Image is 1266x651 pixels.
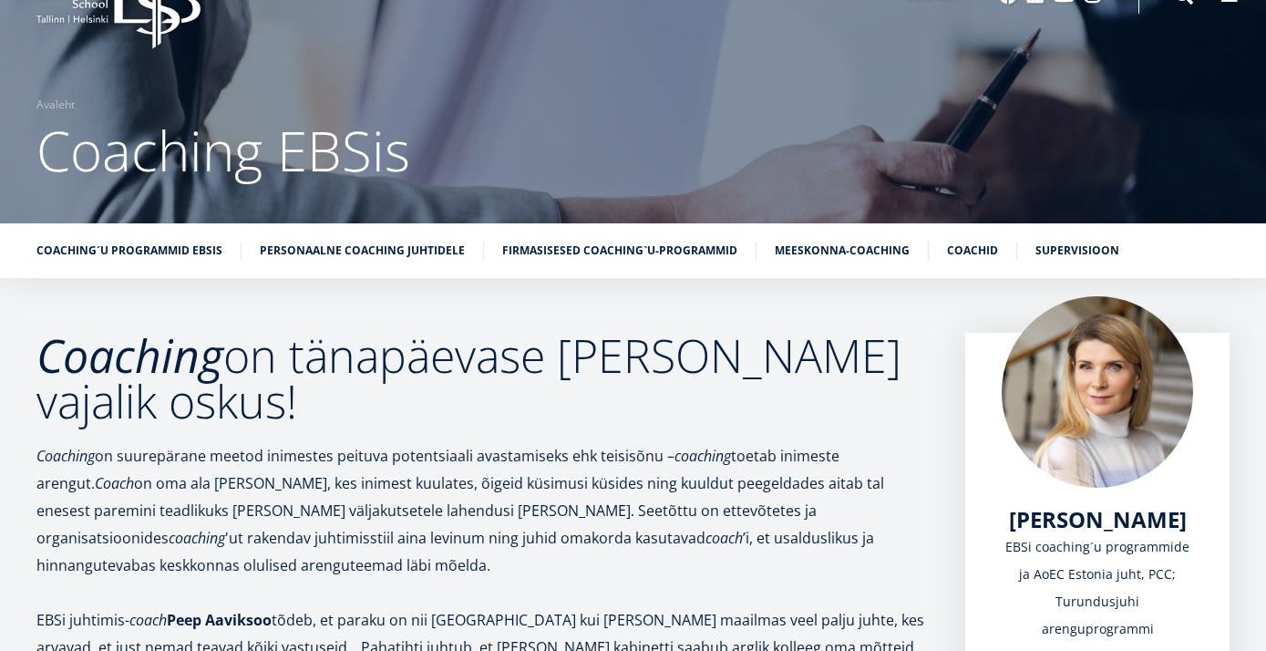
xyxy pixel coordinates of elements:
[36,113,410,188] span: Coaching EBSis
[1002,296,1193,488] img: Merle Viirmaa – EBS coaching’u programmide ja AoEC Estonia juht, PCC
[947,242,998,260] a: Coachid
[95,473,134,493] em: Coach
[36,96,75,114] a: Avaleht
[167,610,272,630] strong: Peep Aaviksoo
[674,446,731,466] em: coaching
[36,333,929,424] h2: on tänapäevase [PERSON_NAME] vajalik oskus!
[1009,506,1187,533] a: [PERSON_NAME]
[169,528,225,548] em: coaching
[36,325,223,387] em: Coaching
[1035,242,1119,260] a: SUPERVISIOON
[36,442,929,579] p: on suurepärane meetod inimestes peituva potentsiaali avastamiseks ehk teisisõnu – toetab inimeste...
[129,610,167,630] em: coach
[775,242,910,260] a: Meeskonna-coaching
[36,242,222,260] a: Coaching´u programmid EBSis
[260,242,465,260] a: Personaalne coaching juhtidele
[502,242,737,260] a: Firmasisesed coaching`u-programmid
[36,446,95,466] em: Coaching
[705,528,743,548] em: coach
[1009,504,1187,534] span: [PERSON_NAME]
